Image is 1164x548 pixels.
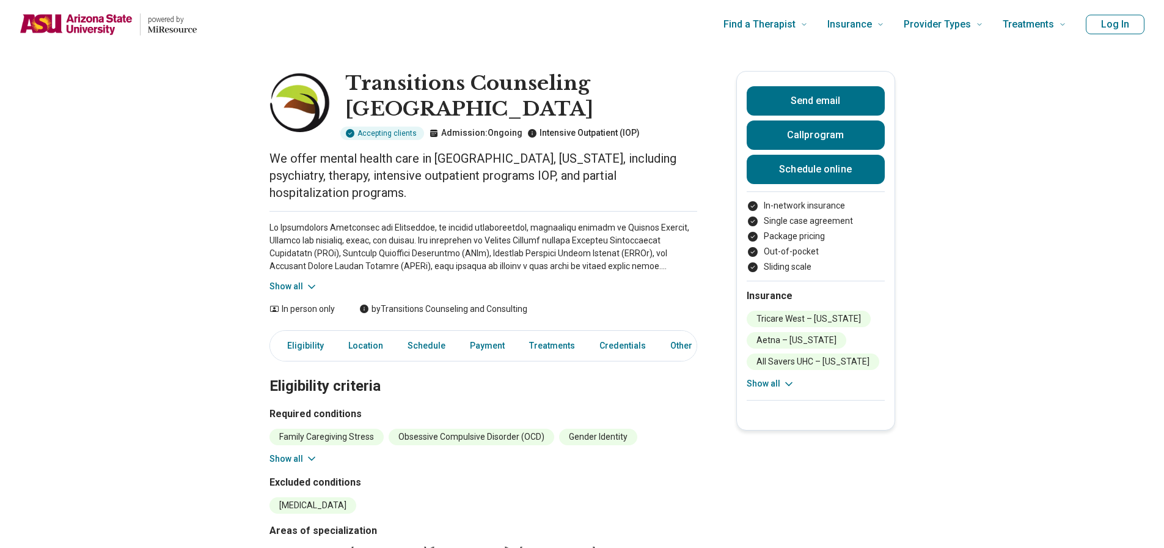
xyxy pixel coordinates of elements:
li: Package pricing [747,230,885,243]
p: Lo Ipsumdolors Ametconsec adi Elitseddoe, te incidid utlaboreetdol, magnaaliqu enimadm ve Quisnos... [269,221,697,273]
li: Out-of-pocket [747,245,885,258]
li: Family Caregiving Stress [269,429,384,445]
li: All Savers UHC – [US_STATE] [747,354,879,370]
a: Schedule [400,333,453,358]
button: Show all [747,377,795,390]
a: Treatments [522,333,582,358]
h2: Insurance [747,289,885,303]
h3: Required conditions [269,407,697,421]
p: powered by [148,15,197,24]
li: Gender Identity [559,429,637,445]
div: In person only [269,303,335,316]
span: Insurance [827,16,872,33]
p: Intensive Outpatient (IOP) [527,127,640,139]
li: Sliding scale [747,261,885,273]
p: Admission: Ongoing [429,127,522,139]
button: Send email [747,86,885,116]
button: Log In [1086,15,1144,34]
span: Provider Types [904,16,971,33]
a: Home page [20,5,197,44]
li: Aetna – [US_STATE] [747,332,846,349]
a: Other [663,333,707,358]
li: Tricare West – [US_STATE] [747,311,871,327]
h3: Excluded conditions [269,475,697,490]
div: Accepting clients [340,127,424,140]
div: by Transitions Counseling and Consulting [359,303,527,316]
a: Location [341,333,390,358]
button: Callprogram [747,120,885,150]
li: In-network insurance [747,199,885,212]
li: Obsessive Compulsive Disorder (OCD) [389,429,554,445]
p: We offer mental health care in [GEOGRAPHIC_DATA], [US_STATE], including psychiatry, therapy, inte... [269,150,697,201]
ul: Payment options [747,199,885,273]
a: Payment [463,333,512,358]
h1: Transitions Counseling [GEOGRAPHIC_DATA] [345,71,697,122]
li: Single case agreement [747,215,885,228]
a: Schedule online [747,155,885,184]
h2: Eligibility criteria [269,347,697,397]
a: Credentials [592,333,653,358]
a: Eligibility [273,333,331,358]
span: Find a Therapist [723,16,796,33]
span: Treatments [1003,16,1054,33]
button: Show all [269,280,318,293]
h3: Areas of specialization [269,524,697,538]
li: [MEDICAL_DATA] [269,497,356,514]
button: Show all [269,453,318,465]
